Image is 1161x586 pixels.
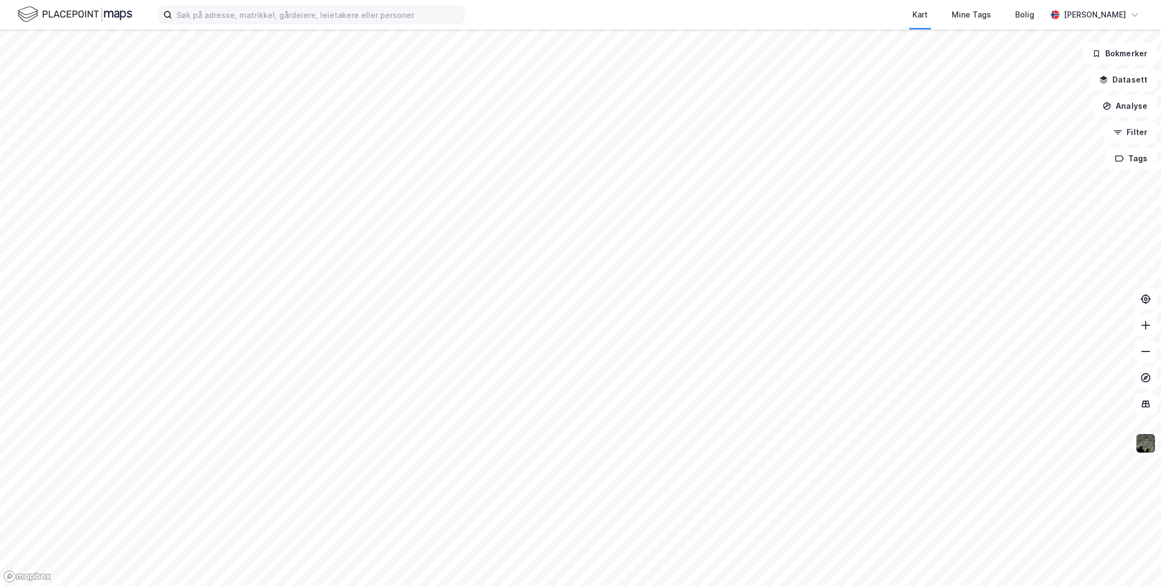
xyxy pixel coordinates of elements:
img: logo.f888ab2527a4732fd821a326f86c7f29.svg [17,5,132,24]
div: [PERSON_NAME] [1064,8,1126,21]
iframe: Chat Widget [1106,534,1161,586]
div: Mine Tags [952,8,991,21]
input: Søk på adresse, matrikkel, gårdeiere, leietakere eller personer [172,7,464,23]
div: Kontrollprogram for chat [1106,534,1161,586]
div: Bolig [1015,8,1034,21]
div: Kart [912,8,928,21]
